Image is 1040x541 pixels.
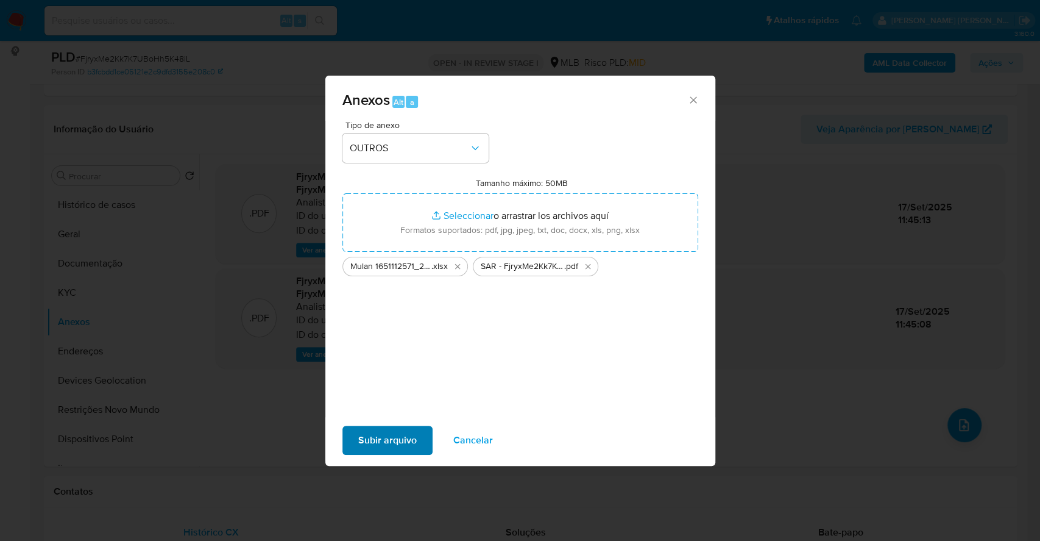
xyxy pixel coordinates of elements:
button: Eliminar Mulan 1651112571_2025_09_16_16_14_05.xlsx [450,259,465,274]
ul: Archivos seleccionados [342,252,698,276]
span: Subir arquivo [358,427,417,454]
span: .pdf [564,260,578,273]
span: Tipo de anexo [345,121,492,129]
span: Mulan 1651112571_2025_09_16_16_14_05 [350,260,431,273]
span: a [410,96,414,108]
span: SAR - FjryxMe2Kk7K7UBoHh5K48iL - CNPJ 48018573000179 - 48.018.573 [PERSON_NAME] [PERSON_NAME] DE ... [481,260,564,273]
button: Eliminar SAR - FjryxMe2Kk7K7UBoHh5K48iL - CNPJ 48018573000179 - 48.018.573 JEANNE THALITA VIEIRA ... [581,259,595,274]
span: OUTROS [350,142,469,154]
span: Anexos [342,89,390,110]
span: .xlsx [431,260,448,273]
span: Alt [394,96,403,108]
button: OUTROS [342,134,489,163]
button: Cerrar [687,94,698,105]
label: Tamanho máximo: 50MB [476,177,568,188]
button: Cancelar [437,426,509,455]
span: Cancelar [453,427,493,454]
button: Subir arquivo [342,426,433,455]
